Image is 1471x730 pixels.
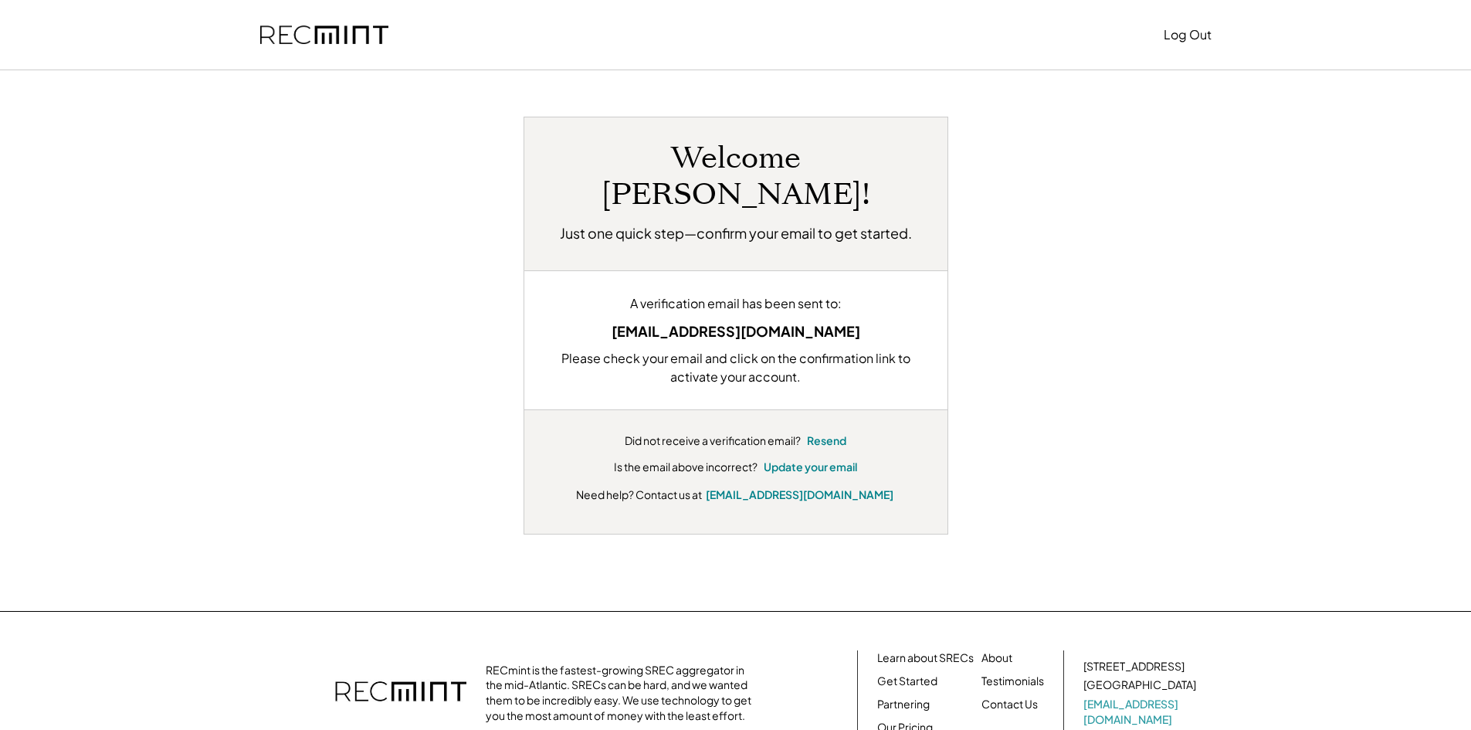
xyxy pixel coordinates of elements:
a: About [981,650,1012,666]
a: Learn about SRECs [877,650,974,666]
h2: Just one quick step—confirm your email to get started. [560,222,912,243]
h1: Welcome [PERSON_NAME]! [547,141,924,213]
div: [EMAIL_ADDRESS][DOMAIN_NAME] [547,321,924,341]
div: A verification email has been sent to: [547,294,924,313]
img: recmint-logotype%403x.png [335,666,466,720]
button: Resend [807,433,846,449]
div: RECmint is the fastest-growing SREC aggregator in the mid-Atlantic. SRECs can be hard, and we wan... [486,663,760,723]
button: Update your email [764,460,857,475]
div: [GEOGRAPHIC_DATA] [1083,677,1196,693]
a: [EMAIL_ADDRESS][DOMAIN_NAME] [1083,697,1199,727]
div: [STREET_ADDRESS] [1083,659,1185,674]
a: Get Started [877,674,937,689]
div: Did not receive a verification email? [625,433,801,449]
a: Testimonials [981,674,1044,689]
img: recmint-logotype%403x.png [260,25,388,45]
a: Contact Us [981,697,1038,712]
button: Log Out [1164,19,1212,50]
a: Partnering [877,697,930,712]
div: Please check your email and click on the confirmation link to activate your account. [547,349,924,386]
div: Is the email above incorrect? [614,460,758,475]
div: Need help? Contact us at [576,487,702,503]
a: [EMAIL_ADDRESS][DOMAIN_NAME] [706,487,893,501]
